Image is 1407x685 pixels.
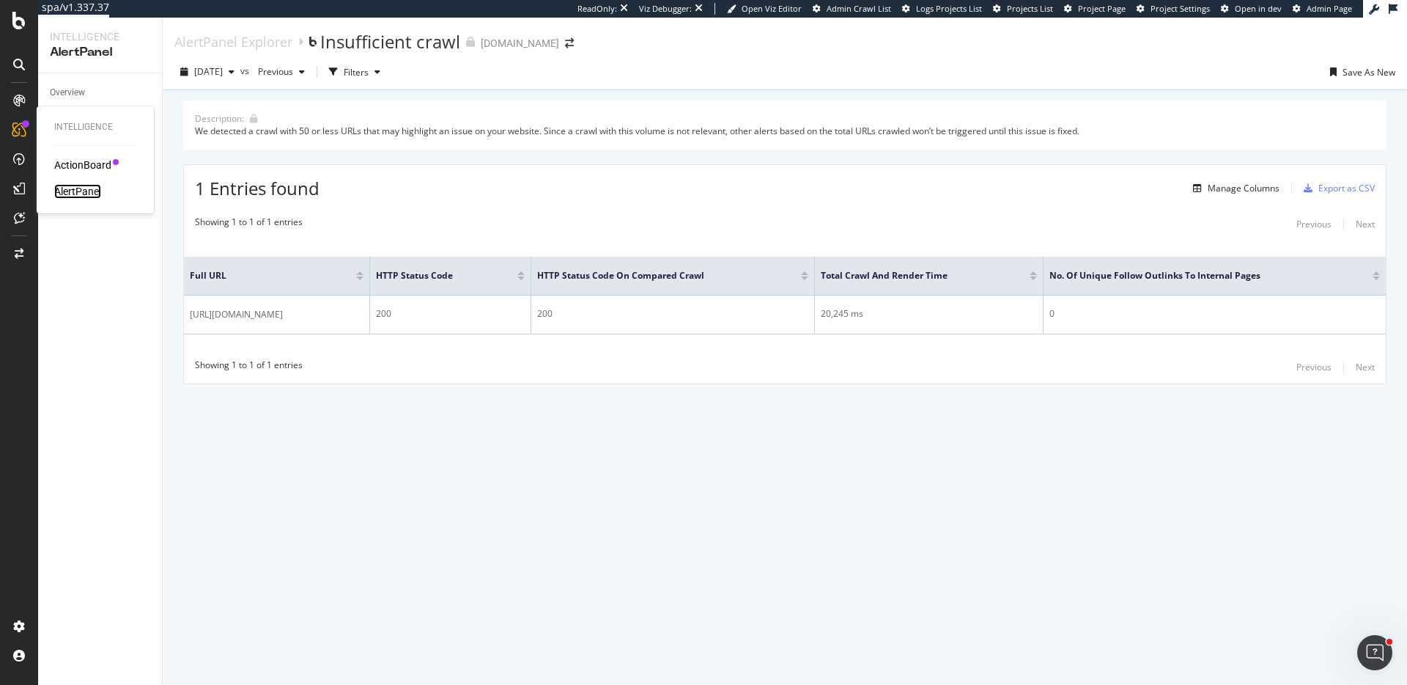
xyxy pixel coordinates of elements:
div: 20,245 ms [821,307,1037,320]
span: Projects List [1007,3,1053,14]
span: Logs Projects List [916,3,982,14]
button: Save As New [1324,60,1395,84]
button: Previous [1296,359,1332,376]
span: 1 Entries found [195,176,320,200]
button: Manage Columns [1187,180,1279,197]
button: Next [1356,216,1375,233]
span: Admin Page [1307,3,1352,14]
button: Filters [323,60,386,84]
div: Insufficient crawl [320,29,460,54]
div: ReadOnly: [577,3,617,15]
button: Previous [1296,216,1332,233]
button: Next [1356,359,1375,376]
span: Project Settings [1151,3,1210,14]
div: Export as CSV [1318,182,1375,194]
button: [DATE] [174,60,240,84]
div: Save As New [1343,66,1395,78]
div: Showing 1 to 1 of 1 entries [195,359,303,376]
span: Project Page [1078,3,1126,14]
span: 2025 Sep. 18th [194,65,223,78]
div: Intelligence [54,121,136,133]
span: Admin Crawl List [827,3,891,14]
span: HTTP Status Code On Compared Crawl [537,269,779,282]
a: Logs Projects List [902,3,982,15]
span: No. of Unique Follow Outlinks to Internal Pages [1049,269,1351,282]
a: Open Viz Editor [727,3,802,15]
div: Previous [1296,218,1332,230]
a: ActionBoard [54,158,111,172]
span: [URL][DOMAIN_NAME] [190,307,283,322]
span: Full URL [190,269,334,282]
button: Export as CSV [1298,177,1375,200]
div: 200 [376,307,525,320]
div: 0 [1049,307,1380,320]
iframe: Intercom live chat [1357,635,1392,670]
div: Next [1356,361,1375,373]
div: arrow-right-arrow-left [565,38,574,48]
a: Project Settings [1137,3,1210,15]
div: Previous [1296,361,1332,373]
a: AlertPanel Explorer [174,34,292,50]
a: AlertPanel [54,184,101,199]
div: Manage Columns [1208,182,1279,194]
div: Filters [344,66,369,78]
div: 200 [537,307,808,320]
a: Open in dev [1221,3,1282,15]
span: Previous [252,65,293,78]
div: Overview [50,85,85,100]
span: vs [240,65,252,77]
button: Previous [252,60,311,84]
a: Admin Crawl List [813,3,891,15]
div: We detected a crawl with 50 or less URLs that may highlight an issue on your website. Since a cra... [195,125,1375,137]
div: Viz Debugger: [639,3,692,15]
div: Next [1356,218,1375,230]
a: Project Page [1064,3,1126,15]
a: Admin Page [1293,3,1352,15]
span: Total Crawl and Render Time [821,269,1008,282]
div: Description: [195,112,244,125]
div: AlertPanel [50,44,150,61]
a: Projects List [993,3,1053,15]
div: Showing 1 to 1 of 1 entries [195,216,303,233]
span: HTTP Status Code [376,269,495,282]
div: Intelligence [50,29,150,44]
span: Open in dev [1235,3,1282,14]
span: Open Viz Editor [742,3,802,14]
div: [DOMAIN_NAME] [481,36,559,51]
a: Overview [50,85,152,100]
